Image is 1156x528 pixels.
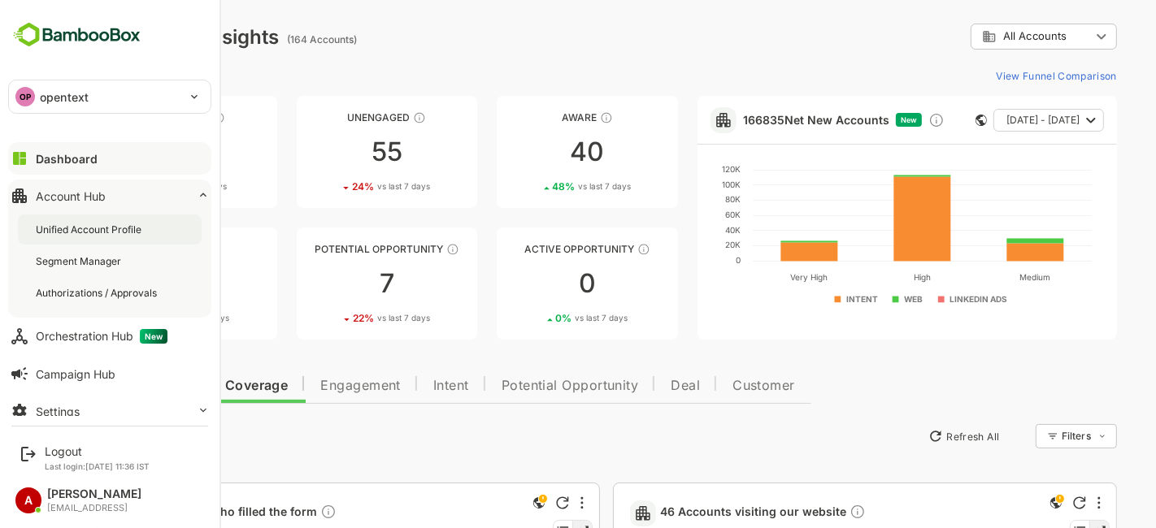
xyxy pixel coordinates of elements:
[524,496,527,509] div: More
[871,112,888,128] div: Discover new ICP-fit accounts showing engagement — via intent surges, anonymous website visits, L...
[614,379,643,392] span: Deal
[296,312,373,324] div: 22 %
[295,180,373,193] div: 24 %
[8,357,211,390] button: Campaign Hub
[440,111,621,123] div: Aware
[40,89,89,106] p: opentext
[15,87,35,106] div: OP
[937,109,1047,132] button: [DATE] - [DATE]
[96,312,172,324] div: 16 %
[668,240,684,249] text: 20K
[472,493,492,515] div: This is a global insight. Segment selection is not applicable for this view
[1005,430,1034,442] div: Filters
[8,320,211,353] button: Orchestration HubNew
[240,243,421,255] div: Potential Opportunity
[1041,496,1044,509] div: More
[376,379,412,392] span: Intent
[925,29,1034,44] div: All Accounts
[55,379,231,392] span: Data Quality and Coverage
[603,504,815,522] a: 46 Accounts visiting our websiteDescription not present
[263,379,344,392] span: Engagement
[989,493,1009,515] div: This is a global insight. Segment selection is not applicable for this view
[240,96,421,208] a: UnengagedThese accounts have not shown enough engagement and need nurturing5524%vs last 7 days
[914,21,1060,53] div: All Accounts
[47,487,141,501] div: [PERSON_NAME]
[39,270,220,296] div: 50
[39,96,220,208] a: UnreachedThese accounts have not been engaged with for a defined time period128%vs last 7 days
[8,395,211,427] button: Settings
[676,379,738,392] span: Customer
[36,254,124,268] div: Segment Manager
[496,180,575,193] div: 48 %
[356,111,369,124] div: These accounts have not shown enough engagement and need nurturing
[39,25,222,49] div: Dashboard Insights
[39,139,220,165] div: 12
[240,139,421,165] div: 55
[120,312,172,324] span: vs last 7 days
[932,63,1060,89] button: View Funnel Comparison
[45,444,150,458] div: Logout
[543,111,556,124] div: These accounts have just entered the buying cycle and need further nurturing
[440,270,621,296] div: 0
[793,504,809,522] div: Description not present
[668,194,684,204] text: 80K
[36,152,98,166] div: Dashboard
[1016,496,1029,509] div: Refresh
[8,19,146,50] img: BambooboxFullLogoMark.5f36c76dfaba33ec1ec1367b70bb1252.svg
[240,227,421,340] a: Potential OpportunityThese accounts are MQAs and can be passed on to Inside Sales722%vs last 7 days
[39,243,220,255] div: Engaged
[864,423,950,449] button: Refresh All
[45,461,150,471] p: Last login: [DATE] 11:36 IST
[665,164,684,174] text: 120K
[36,286,160,300] div: Authorizations / Approvals
[240,270,421,296] div: 7
[733,272,771,283] text: Very High
[844,115,860,124] span: New
[230,33,305,45] ag: (164 Accounts)
[36,405,80,418] div: Settings
[668,225,684,235] text: 40K
[665,180,684,189] text: 100K
[686,113,832,127] a: 166835Net New Accounts
[86,504,286,522] a: 0 Accounts who filled the formDescription not present
[440,243,621,255] div: Active Opportunity
[440,139,621,165] div: 40
[1003,422,1060,451] div: Filters
[499,496,512,509] div: Refresh
[857,272,874,283] text: High
[668,210,684,219] text: 60K
[499,312,571,324] div: 0 %
[580,243,593,256] div: These accounts have open opportunities which might be at any of the Sales Stages
[519,312,571,324] span: vs last 7 days
[86,504,280,522] span: 0 Accounts who filled the form
[117,180,170,193] span: vs last 7 days
[445,379,582,392] span: Potential Opportunity
[240,111,421,123] div: Unengaged
[320,180,373,193] span: vs last 7 days
[522,180,575,193] span: vs last 7 days
[36,367,115,381] div: Campaign Hub
[389,243,402,256] div: These accounts are MQAs and can be passed on to Inside Sales
[963,272,993,282] text: Medium
[140,329,167,344] span: New
[155,111,168,124] div: These accounts have not been engaged with for a defined time period
[919,115,930,126] div: This card does not support filter and segments
[440,96,621,208] a: AwareThese accounts have just entered the buying cycle and need further nurturing4048%vs last 7 days
[9,80,211,113] div: OPopentext
[8,142,211,175] button: Dashboard
[263,504,280,522] div: Description not present
[603,504,809,522] span: 46 Accounts visiting our website
[47,503,141,513] div: [EMAIL_ADDRESS]
[36,189,106,203] div: Account Hub
[36,223,145,236] div: Unified Account Profile
[320,312,373,324] span: vs last 7 days
[39,422,158,451] button: New Insights
[36,329,167,344] div: Orchestration Hub
[98,180,170,193] div: 8 %
[946,30,1010,42] span: All Accounts
[679,255,684,265] text: 0
[39,227,220,340] a: EngagedThese accounts are warm, further nurturing would qualify them to MQAs5016%vs last 7 days
[440,227,621,340] a: Active OpportunityThese accounts have open opportunities which might be at any of the Sales Stage...
[950,110,1023,131] span: [DATE] - [DATE]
